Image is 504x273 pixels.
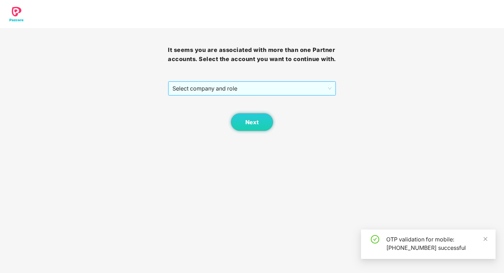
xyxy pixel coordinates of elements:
span: check-circle [371,235,379,244]
span: Select company and role [172,82,331,95]
span: Next [245,119,259,126]
div: OTP validation for mobile: [PHONE_NUMBER] successful [386,235,487,252]
span: close [483,237,488,241]
h3: It seems you are associated with more than one Partner accounts. Select the account you want to c... [168,46,336,64]
button: Next [231,113,273,131]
